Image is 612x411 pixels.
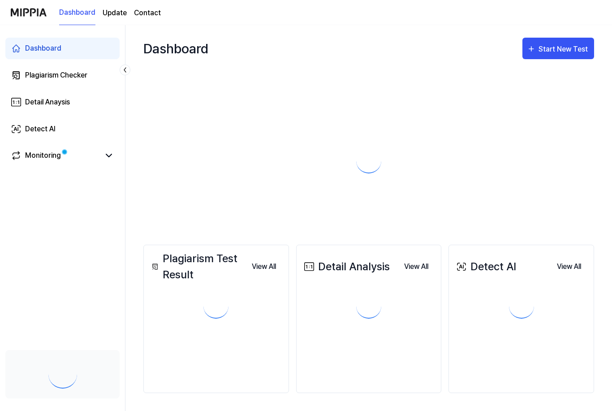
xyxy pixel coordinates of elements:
[143,34,208,63] div: Dashboard
[397,258,435,276] button: View All
[25,97,70,108] div: Detail Anaysis
[5,38,120,59] a: Dashboard
[302,259,390,275] div: Detail Analysis
[25,150,61,161] div: Monitoring
[539,43,590,55] div: Start New Test
[5,65,120,86] a: Plagiarism Checker
[25,70,87,81] div: Plagiarism Checker
[11,150,100,161] a: Monitoring
[522,38,594,59] button: Start New Test
[245,258,283,276] button: View All
[550,258,588,276] button: View All
[59,0,95,25] a: Dashboard
[103,8,127,18] a: Update
[5,118,120,140] a: Detect AI
[5,91,120,113] a: Detail Anaysis
[25,124,56,134] div: Detect AI
[149,251,245,283] div: Plagiarism Test Result
[134,8,161,18] a: Contact
[454,259,516,275] div: Detect AI
[25,43,61,54] div: Dashboard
